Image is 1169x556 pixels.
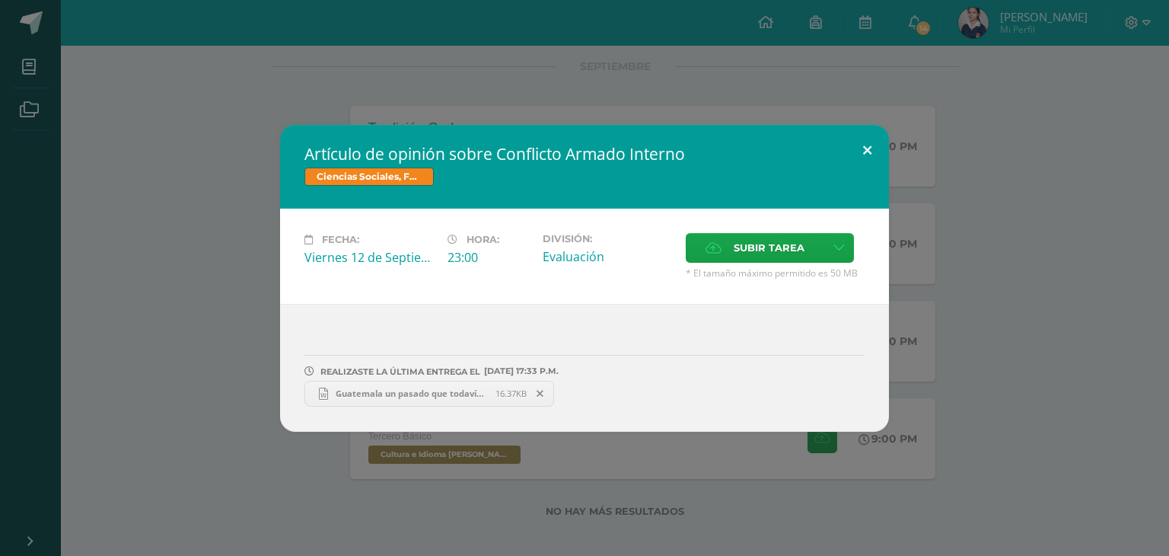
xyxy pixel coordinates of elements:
span: Subir tarea [734,234,804,262]
button: Close (Esc) [846,125,889,177]
label: División: [543,233,674,244]
div: Evaluación [543,248,674,265]
div: 23:00 [448,249,530,266]
span: Fecha: [322,234,359,245]
span: REALIZASTE LA ÚLTIMA ENTREGA EL [320,366,480,377]
div: Viernes 12 de Septiembre [304,249,435,266]
span: Guatemala un pasado que todavía pesa en el presente.docx [328,388,495,399]
span: Hora: [467,234,499,245]
span: 16.37KB [495,388,527,399]
span: [DATE] 17:33 P.M. [480,371,559,372]
h2: Artículo de opinión sobre Conflicto Armado Interno [304,143,865,165]
span: Remover entrega [527,385,553,402]
a: Guatemala un pasado que todavía pesa en el presente.docx 16.37KB [304,381,554,407]
span: Ciencias Sociales, Formación Ciudadana e Interculturalidad [304,168,434,186]
span: * El tamaño máximo permitido es 50 MB [686,267,865,280]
